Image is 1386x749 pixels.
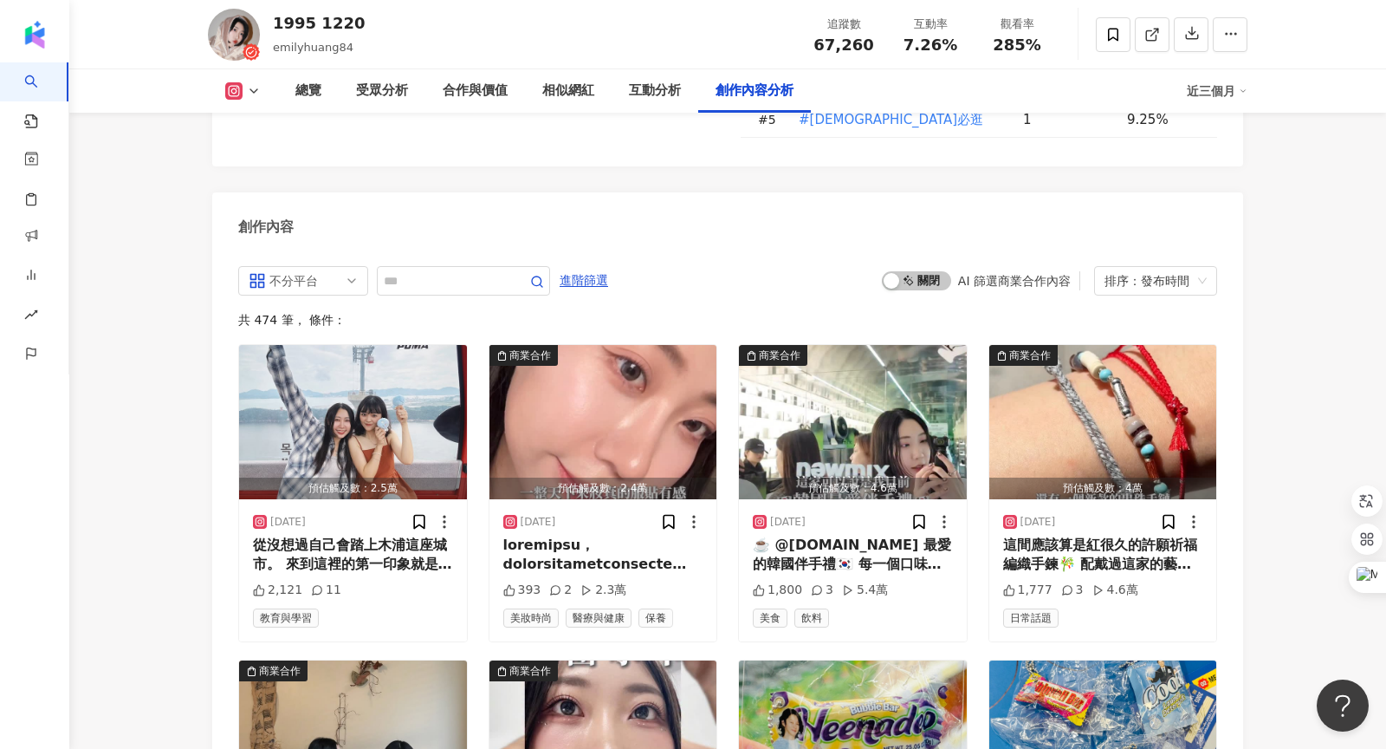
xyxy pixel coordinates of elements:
[993,36,1041,54] span: 285%
[1127,110,1200,129] div: 9.25%
[356,81,408,101] div: 受眾分析
[509,347,551,364] div: 商業合作
[1187,77,1247,105] div: 近三個月
[811,582,833,599] div: 3
[1092,582,1138,599] div: 4.6萬
[549,582,572,599] div: 2
[311,582,341,599] div: 11
[989,345,1217,499] img: post-image
[489,345,717,499] button: 商業合作預估觸及數：2.4萬
[239,478,467,499] div: 預估觸及數：2.5萬
[794,609,829,628] span: 飲料
[1020,515,1056,530] div: [DATE]
[273,41,353,54] span: emilyhuang84
[542,81,594,101] div: 相似網紅
[295,81,321,101] div: 總覽
[560,267,608,295] span: 進階篩選
[897,16,963,33] div: 互動率
[208,9,260,61] img: KOL Avatar
[739,345,967,499] button: 商業合作預估觸及數：4.6萬
[1113,102,1217,138] td: 9.25%
[842,582,888,599] div: 5.4萬
[24,297,38,336] span: rise
[759,347,800,364] div: 商業合作
[580,582,626,599] div: 2.3萬
[503,582,541,599] div: 393
[443,81,508,101] div: 合作與價值
[958,274,1071,288] div: AI 篩選商業合作內容
[253,536,453,575] div: 從沒想過自己會踏上木浦這座城市。 來到這裡的第一印象就是「純樸」到讓人覺得有點不可思議，彷彿時間在這裡慢下來⌚️ 空氣裡有種安靜卻溫暖的力量🇰🇷 原來就是這樣的環境， 造就了我們那個始終保持初心...
[21,21,49,49] img: logo icon
[259,662,301,680] div: 商業合作
[1023,110,1113,129] div: 1
[273,12,365,34] div: 1995 1220
[784,102,1009,138] td: #聖水洞必逛
[559,266,609,294] button: 進階篩選
[799,110,983,129] span: #[DEMOGRAPHIC_DATA]必逛
[753,582,802,599] div: 1,800
[238,313,1217,327] div: 共 474 筆 ， 條件：
[489,478,717,499] div: 預估觸及數：2.4萬
[1003,536,1203,575] div: 這間應該算是紅很久的許願祈福編織手鍊🎋 配戴過這家的藝人們多到數不清！！！ 大家可以直接看 @ccnmade 💫
[770,515,806,530] div: [DATE]
[1003,582,1052,599] div: 1,777
[270,515,306,530] div: [DATE]
[629,81,681,101] div: 互動分析
[1003,609,1059,628] span: 日常話題
[739,478,967,499] div: 預估觸及數：4.6萬
[989,345,1217,499] button: 商業合作預估觸及數：4萬
[253,582,302,599] div: 2,121
[503,536,703,575] div: loremipsu， dolorsitametconsecte🥲 adipiscingelitseddoeiusm～ temporincidid😆 ut:l34etdoloremagnaaliq...
[989,478,1217,499] div: 預估觸及數：4萬
[798,102,984,137] button: #[DEMOGRAPHIC_DATA]必逛
[239,345,467,499] button: 預估觸及數：2.5萬
[24,62,59,130] a: search
[903,36,957,54] span: 7.26%
[503,609,559,628] span: 美妝時尚
[238,218,294,237] div: 創作內容
[489,345,717,499] img: post-image
[739,345,967,499] img: post-image
[984,16,1050,33] div: 觀看率
[813,36,873,54] span: 67,260
[521,515,556,530] div: [DATE]
[509,662,551,680] div: 商業合作
[239,345,467,499] img: post-image
[1009,347,1051,364] div: 商業合作
[753,609,787,628] span: 美食
[811,16,877,33] div: 追蹤數
[253,609,319,628] span: 教育與學習
[269,267,326,295] div: 不分平台
[753,536,953,575] div: ☕️ @[DOMAIN_NAME] 最愛的韓國伴手禮🇰🇷 每一個口味都試喝過了，真的沒有雷！ 只有自己喜歡的順序～ 比起去便利商店買零食餅乾， 更推大家來買買看這個即溶咖啡🥰 全部免費試喝一輪再...
[1317,680,1369,732] iframe: Help Scout Beacon - Open
[1104,267,1191,295] div: 排序：發布時間
[716,81,793,101] div: 創作內容分析
[638,609,673,628] span: 保養
[566,609,631,628] span: 醫療與健康
[1061,582,1084,599] div: 3
[758,110,784,129] div: # 5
